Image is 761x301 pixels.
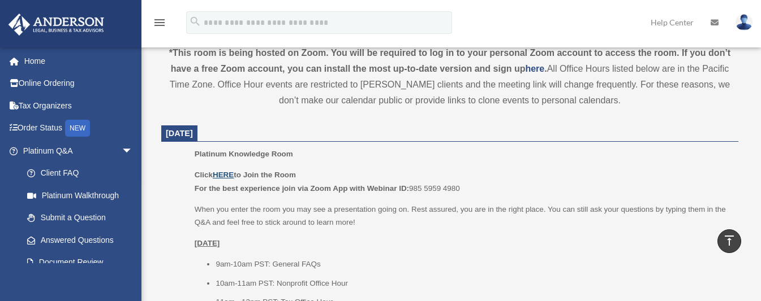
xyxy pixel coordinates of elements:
[16,229,150,251] a: Answered Questions
[161,45,738,108] div: All Office Hours listed below are in the Pacific Time Zone. Office Hour events are restricted to ...
[216,277,730,290] li: 10am-11am PST: Nonprofit Office Hour
[216,258,730,271] li: 9am-10am PST: General FAQs
[195,168,730,195] p: 985 5959 4980
[16,184,150,207] a: Platinum Walkthrough
[16,162,150,185] a: Client FAQ
[195,203,730,229] p: When you enter the room you may see a presentation going on. Rest assured, you are in the right p...
[16,207,150,229] a: Submit a Question
[153,16,166,29] i: menu
[195,150,293,158] span: Platinum Knowledge Room
[153,20,166,29] a: menu
[8,50,150,72] a: Home
[723,234,736,247] i: vertical_align_top
[166,129,193,138] span: [DATE]
[65,120,90,137] div: NEW
[8,117,150,140] a: Order StatusNEW
[5,14,108,36] img: Anderson Advisors Platinum Portal
[195,184,409,193] b: For the best experience join via Zoom App with Webinar ID:
[122,139,144,163] span: arrow_drop_down
[16,251,150,274] a: Document Review
[8,94,150,117] a: Tax Organizers
[8,139,150,162] a: Platinum Q&Aarrow_drop_down
[8,72,150,95] a: Online Ordering
[189,15,201,28] i: search
[544,64,547,73] strong: .
[717,229,741,253] a: vertical_align_top
[525,64,544,73] a: here
[195,239,220,247] u: [DATE]
[195,171,296,179] b: Click to Join the Room
[736,14,753,30] img: User Pic
[169,48,730,73] strong: *This room is being hosted on Zoom. You will be required to log in to your personal Zoom account ...
[213,171,234,179] a: HERE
